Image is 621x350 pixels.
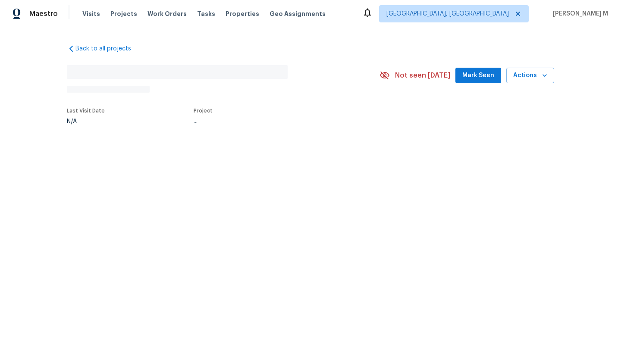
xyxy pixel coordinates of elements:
[226,9,259,18] span: Properties
[67,119,105,125] div: N/A
[194,119,359,125] div: ...
[395,71,450,80] span: Not seen [DATE]
[67,44,150,53] a: Back to all projects
[194,108,213,113] span: Project
[506,68,554,84] button: Actions
[386,9,509,18] span: [GEOGRAPHIC_DATA], [GEOGRAPHIC_DATA]
[513,70,547,81] span: Actions
[462,70,494,81] span: Mark Seen
[197,11,215,17] span: Tasks
[110,9,137,18] span: Projects
[29,9,58,18] span: Maestro
[455,68,501,84] button: Mark Seen
[67,108,105,113] span: Last Visit Date
[549,9,608,18] span: [PERSON_NAME] M
[270,9,326,18] span: Geo Assignments
[82,9,100,18] span: Visits
[147,9,187,18] span: Work Orders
